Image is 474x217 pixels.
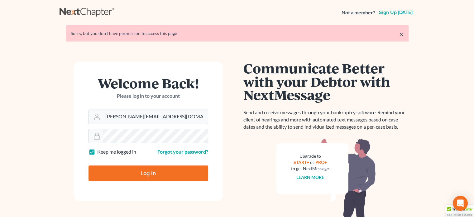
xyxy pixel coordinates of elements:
input: Log In [89,165,208,181]
h1: Communicate Better with your Debtor with NextMessage [243,62,409,101]
strong: Not a member? [342,9,375,16]
a: Forgot your password? [157,149,208,155]
h1: Welcome Back! [89,76,208,90]
div: Upgrade to [291,153,330,159]
a: START+ [294,160,309,165]
a: PRO+ [315,160,327,165]
div: to get NextMessage. [291,165,330,172]
div: Sorry, but you don't have permission to access this page [71,30,404,37]
a: Sign up [DATE]! [378,10,415,15]
a: Learn more [296,175,324,180]
p: Send and receive messages through your bankruptcy software. Remind your client of hearings and mo... [243,109,409,131]
span: or [310,160,314,165]
a: × [399,30,404,38]
p: Please log in to your account [89,92,208,100]
div: TrustedSite Certified [445,205,474,217]
input: Email Address [103,110,208,124]
label: Keep me logged in [97,148,136,155]
div: Open Intercom Messenger [453,196,468,211]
